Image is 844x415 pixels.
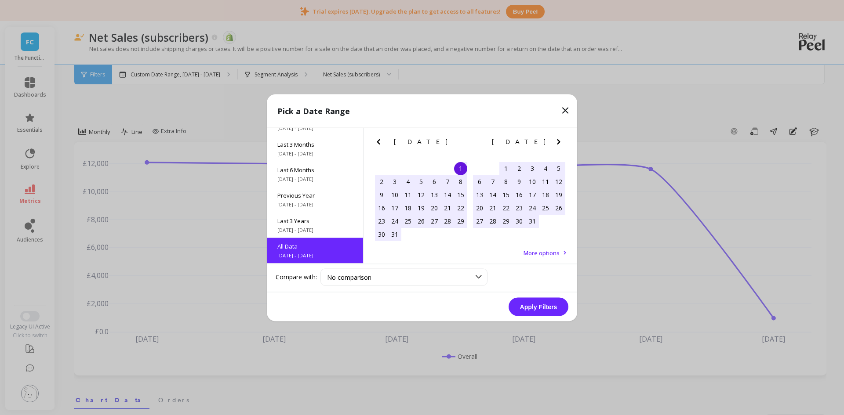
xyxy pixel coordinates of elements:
[388,214,401,227] div: Choose Monday, July 24th, 2017
[375,214,388,227] div: Choose Sunday, July 23rd, 2017
[401,214,415,227] div: Choose Tuesday, July 25th, 2017
[277,175,353,182] span: [DATE] - [DATE]
[375,175,388,188] div: Choose Sunday, July 2nd, 2017
[526,214,539,227] div: Choose Thursday, August 31st, 2017
[526,175,539,188] div: Choose Thursday, August 10th, 2017
[428,175,441,188] div: Choose Thursday, July 6th, 2017
[473,214,486,227] div: Choose Sunday, August 27th, 2017
[373,136,387,150] button: Previous Month
[454,175,467,188] div: Choose Saturday, July 8th, 2017
[492,138,547,145] span: [DATE]
[277,105,350,117] p: Pick a Date Range
[486,201,499,214] div: Choose Monday, August 21st, 2017
[401,175,415,188] div: Choose Tuesday, July 4th, 2017
[415,201,428,214] div: Choose Wednesday, July 19th, 2017
[277,140,353,148] span: Last 3 Months
[454,162,467,175] div: Choose Saturday, July 1st, 2017
[539,201,552,214] div: Choose Friday, August 25th, 2017
[499,214,513,227] div: Choose Tuesday, August 29th, 2017
[277,191,353,199] span: Previous Year
[388,201,401,214] div: Choose Monday, July 17th, 2017
[499,162,513,175] div: Choose Tuesday, August 1st, 2017
[428,214,441,227] div: Choose Thursday, July 27th, 2017
[486,188,499,201] div: Choose Monday, August 14th, 2017
[428,188,441,201] div: Choose Thursday, July 13th, 2017
[513,201,526,214] div: Choose Wednesday, August 23rd, 2017
[486,214,499,227] div: Choose Monday, August 28th, 2017
[276,273,317,281] label: Compare with:
[277,124,353,131] span: [DATE] - [DATE]
[513,188,526,201] div: Choose Wednesday, August 16th, 2017
[473,175,486,188] div: Choose Sunday, August 6th, 2017
[388,175,401,188] div: Choose Monday, July 3rd, 2017
[277,252,353,259] span: [DATE] - [DATE]
[509,297,568,316] button: Apply Filters
[455,136,469,150] button: Next Month
[441,175,454,188] div: Choose Friday, July 7th, 2017
[552,162,565,175] div: Choose Saturday, August 5th, 2017
[375,188,388,201] div: Choose Sunday, July 9th, 2017
[441,214,454,227] div: Choose Friday, July 28th, 2017
[375,227,388,241] div: Choose Sunday, July 30th, 2017
[415,214,428,227] div: Choose Wednesday, July 26th, 2017
[388,227,401,241] div: Choose Monday, July 31st, 2017
[375,162,467,241] div: month 2017-07
[454,214,467,227] div: Choose Saturday, July 29th, 2017
[454,201,467,214] div: Choose Saturday, July 22nd, 2017
[415,188,428,201] div: Choose Wednesday, July 12th, 2017
[441,188,454,201] div: Choose Friday, July 14th, 2017
[526,188,539,201] div: Choose Thursday, August 17th, 2017
[552,188,565,201] div: Choose Saturday, August 19th, 2017
[513,214,526,227] div: Choose Wednesday, August 30th, 2017
[375,201,388,214] div: Choose Sunday, July 16th, 2017
[327,273,371,281] span: No comparison
[415,175,428,188] div: Choose Wednesday, July 5th, 2017
[441,201,454,214] div: Choose Friday, July 21st, 2017
[513,162,526,175] div: Choose Wednesday, August 2nd, 2017
[277,201,353,208] span: [DATE] - [DATE]
[277,226,353,233] span: [DATE] - [DATE]
[428,201,441,214] div: Choose Thursday, July 20th, 2017
[526,162,539,175] div: Choose Thursday, August 3rd, 2017
[486,175,499,188] div: Choose Monday, August 7th, 2017
[277,150,353,157] span: [DATE] - [DATE]
[401,188,415,201] div: Choose Tuesday, July 11th, 2017
[552,201,565,214] div: Choose Saturday, August 26th, 2017
[471,136,485,150] button: Previous Month
[499,175,513,188] div: Choose Tuesday, August 8th, 2017
[277,166,353,173] span: Last 6 Months
[473,162,565,227] div: month 2017-08
[499,188,513,201] div: Choose Tuesday, August 15th, 2017
[454,188,467,201] div: Choose Saturday, July 15th, 2017
[524,249,560,256] span: More options
[499,201,513,214] div: Choose Tuesday, August 22nd, 2017
[277,217,353,224] span: Last 3 Years
[473,188,486,201] div: Choose Sunday, August 13th, 2017
[277,242,353,250] span: All Data
[401,201,415,214] div: Choose Tuesday, July 18th, 2017
[553,136,568,150] button: Next Month
[513,175,526,188] div: Choose Wednesday, August 9th, 2017
[552,175,565,188] div: Choose Saturday, August 12th, 2017
[526,201,539,214] div: Choose Thursday, August 24th, 2017
[388,188,401,201] div: Choose Monday, July 10th, 2017
[473,201,486,214] div: Choose Sunday, August 20th, 2017
[539,175,552,188] div: Choose Friday, August 11th, 2017
[539,188,552,201] div: Choose Friday, August 18th, 2017
[539,162,552,175] div: Choose Friday, August 4th, 2017
[394,138,449,145] span: [DATE]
